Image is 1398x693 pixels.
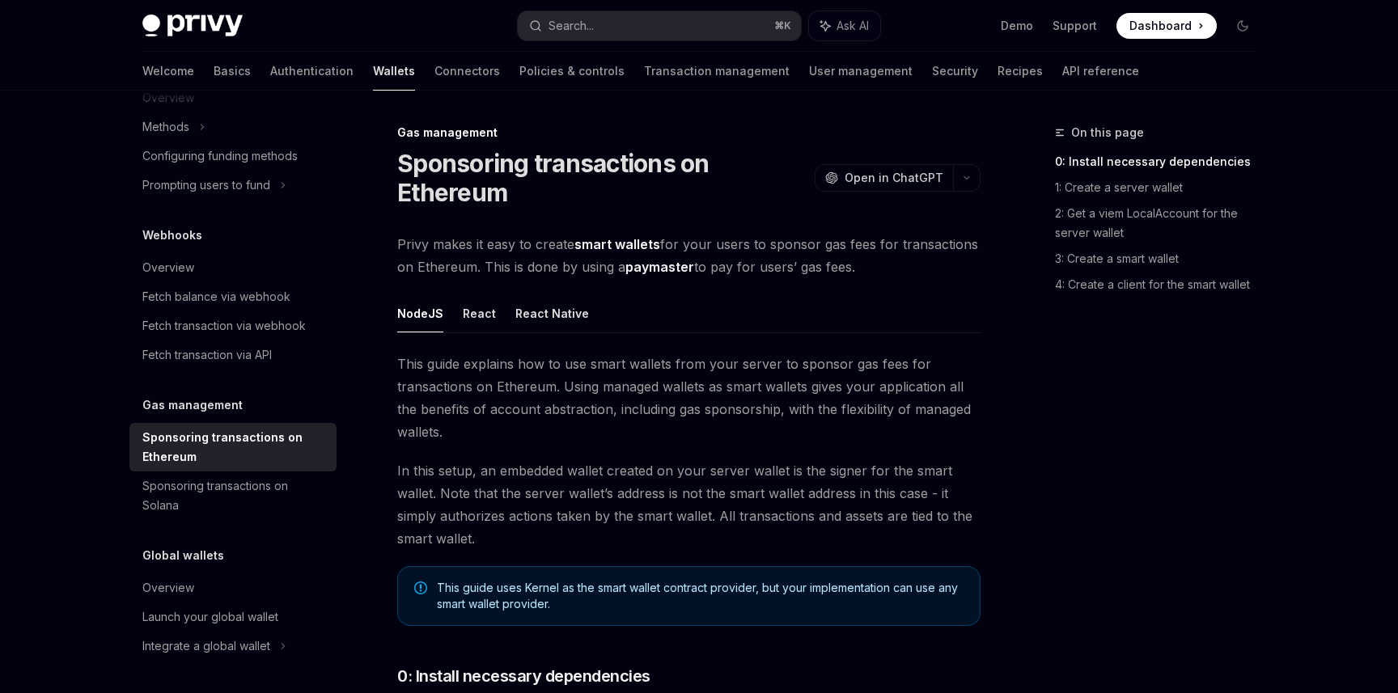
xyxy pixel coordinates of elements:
a: Wallets [373,52,415,91]
h5: Webhooks [142,226,202,245]
strong: smart wallets [574,236,660,252]
a: Basics [214,52,251,91]
button: React [463,294,496,332]
h5: Gas management [142,395,243,415]
div: Sponsoring transactions on Solana [142,476,327,515]
a: Support [1053,18,1097,34]
button: React Native [515,294,589,332]
a: Sponsoring transactions on Solana [129,471,337,520]
div: Search... [549,16,594,36]
h1: Sponsoring transactions on Ethereum [397,149,808,207]
span: In this setup, an embedded wallet created on your server wallet is the signer for the smart walle... [397,459,981,550]
a: Welcome [142,52,194,91]
button: NodeJS [397,294,443,332]
img: dark logo [142,15,243,37]
a: Recipes [998,52,1043,91]
div: Fetch balance via webhook [142,287,290,306]
a: 0: Install necessary dependencies [1055,149,1269,175]
a: 4: Create a client for the smart wallet [1055,272,1269,298]
a: Authentication [270,52,354,91]
span: Privy makes it easy to create for your users to sponsor gas fees for transactions on Ethereum. Th... [397,233,981,278]
span: This guide explains how to use smart wallets from your server to sponsor gas fees for transaction... [397,353,981,443]
svg: Note [414,581,427,594]
a: Sponsoring transactions on Ethereum [129,423,337,471]
a: Launch your global wallet [129,602,337,632]
span: Dashboard [1129,18,1192,34]
span: ⌘ K [774,19,791,32]
button: Ask AI [809,11,880,40]
a: 3: Create a smart wallet [1055,246,1269,272]
a: User management [809,52,913,91]
a: Policies & controls [519,52,625,91]
a: paymaster [625,259,694,276]
span: On this page [1071,123,1144,142]
div: Launch your global wallet [142,607,278,627]
div: Overview [142,578,194,598]
div: Integrate a global wallet [142,636,270,656]
button: Open in ChatGPT [815,164,953,192]
div: Configuring funding methods [142,146,298,166]
a: Overview [129,573,337,602]
a: 1: Create a server wallet [1055,175,1269,201]
a: API reference [1062,52,1139,91]
a: Transaction management [644,52,790,91]
div: Gas management [397,125,981,141]
div: Methods [142,117,189,137]
div: Sponsoring transactions on Ethereum [142,428,327,467]
span: Open in ChatGPT [845,170,943,186]
a: Connectors [434,52,500,91]
div: Fetch transaction via webhook [142,316,306,336]
span: This guide uses Kernel as the smart wallet contract provider, but your implementation can use any... [437,580,964,612]
h5: Global wallets [142,546,224,565]
button: Toggle dark mode [1230,13,1256,39]
a: Overview [129,253,337,282]
a: Demo [1001,18,1033,34]
button: Search...⌘K [518,11,801,40]
a: 2: Get a viem LocalAccount for the server wallet [1055,201,1269,246]
a: Configuring funding methods [129,142,337,171]
div: Fetch transaction via API [142,345,272,365]
a: Fetch transaction via webhook [129,311,337,340]
span: 0: Install necessary dependencies [397,665,650,687]
span: Ask AI [837,18,869,34]
div: Prompting users to fund [142,175,270,195]
a: Dashboard [1116,13,1217,39]
a: Fetch transaction via API [129,340,337,370]
a: Fetch balance via webhook [129,282,337,311]
a: Security [932,52,978,91]
div: Overview [142,258,194,277]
